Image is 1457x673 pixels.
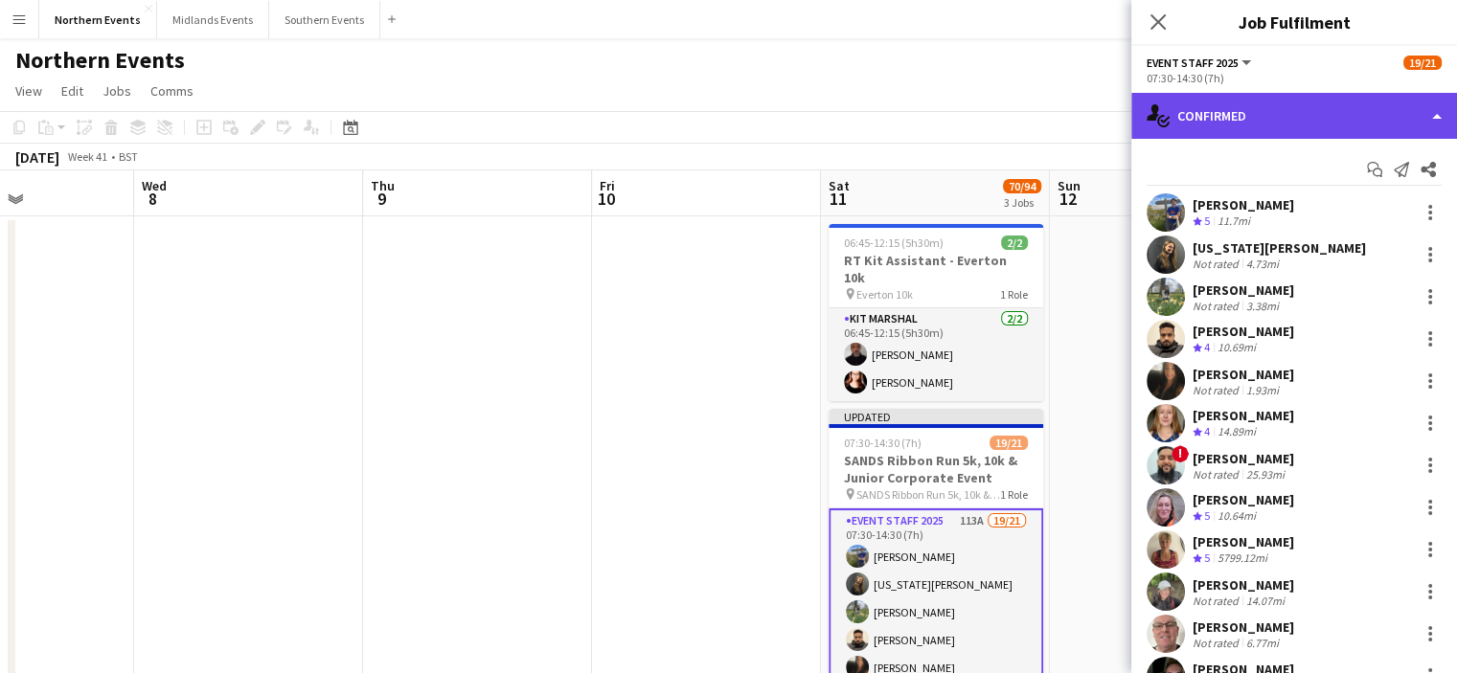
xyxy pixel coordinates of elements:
span: 06:45-12:15 (5h30m) [844,236,944,250]
span: Fri [600,177,615,194]
span: 2/2 [1001,236,1028,250]
div: Updated [829,409,1043,424]
div: [PERSON_NAME] [1193,323,1294,340]
div: [PERSON_NAME] [1193,281,1294,299]
span: Event Staff 2025 [1147,56,1239,70]
span: Wed [142,177,167,194]
span: 4 [1204,424,1210,438]
div: 10.64mi [1214,508,1260,525]
div: Not rated [1193,299,1242,313]
span: 70/94 [1003,179,1041,193]
div: [PERSON_NAME] [1193,366,1294,383]
div: 11.7mi [1214,213,1254,230]
div: BST [119,149,138,164]
span: 8 [139,188,167,210]
div: Not rated [1193,636,1242,650]
div: Not rated [1193,257,1242,271]
span: 19/21 [990,436,1028,450]
span: Comms [150,82,194,100]
div: [US_STATE][PERSON_NAME] [1193,239,1366,257]
span: Thu [371,177,395,194]
div: 5799.12mi [1214,550,1271,567]
span: Week 41 [63,149,111,164]
div: [PERSON_NAME] [1193,491,1294,508]
a: Jobs [95,79,139,103]
span: 5 [1204,213,1210,228]
span: 19/21 [1403,56,1442,70]
app-job-card: 06:45-12:15 (5h30m)2/2RT Kit Assistant - Everton 10k Everton 10k1 RoleKit Marshal2/206:45-12:15 (... [829,224,1043,401]
h3: RT Kit Assistant - Everton 10k [829,252,1043,286]
h3: Job Fulfilment [1131,10,1457,34]
div: Not rated [1193,383,1242,397]
h3: SANDS Ribbon Run 5k, 10k & Junior Corporate Event [829,452,1043,486]
h1: Northern Events [15,46,185,75]
div: 07:30-14:30 (7h) [1147,71,1442,85]
span: View [15,82,42,100]
a: Edit [54,79,91,103]
div: 14.07mi [1242,594,1288,608]
span: 11 [826,188,850,210]
div: 25.93mi [1242,467,1288,482]
span: 1 Role [1000,287,1028,302]
button: Midlands Events [157,1,269,38]
div: [DATE] [15,147,59,167]
div: 1.93mi [1242,383,1283,397]
button: Southern Events [269,1,380,38]
div: 14.89mi [1214,424,1260,440]
span: Sun [1058,177,1081,194]
div: [PERSON_NAME] [1193,450,1294,467]
a: Comms [143,79,201,103]
div: [PERSON_NAME] [1193,407,1294,424]
button: Northern Events [39,1,157,38]
div: [PERSON_NAME] [1193,576,1294,594]
span: SANDS Ribbon Run 5k, 10k & Junior Corporate Event [856,487,1000,502]
div: Not rated [1193,467,1242,482]
span: Everton 10k [856,287,913,302]
div: 6.77mi [1242,636,1283,650]
span: 9 [368,188,395,210]
span: 12 [1055,188,1081,210]
div: [PERSON_NAME] [1193,196,1294,213]
span: 10 [597,188,615,210]
span: Jobs [102,82,131,100]
app-card-role: Kit Marshal2/206:45-12:15 (5h30m)[PERSON_NAME][PERSON_NAME] [829,308,1043,401]
div: [PERSON_NAME] [1193,533,1294,550]
span: ! [1172,445,1189,462]
div: 10.69mi [1214,340,1260,356]
button: Event Staff 2025 [1147,56,1254,70]
span: 5 [1204,550,1210,565]
div: Not rated [1193,594,1242,608]
span: Sat [829,177,850,194]
div: Confirmed [1131,93,1457,139]
a: View [8,79,50,103]
span: Edit [61,82,83,100]
div: 3 Jobs [1004,195,1040,210]
span: 5 [1204,508,1210,523]
span: 4 [1204,340,1210,354]
div: 3.38mi [1242,299,1283,313]
div: 4.73mi [1242,257,1283,271]
div: [PERSON_NAME] [1193,618,1294,636]
span: 07:30-14:30 (7h) [844,436,922,450]
span: 1 Role [1000,487,1028,502]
